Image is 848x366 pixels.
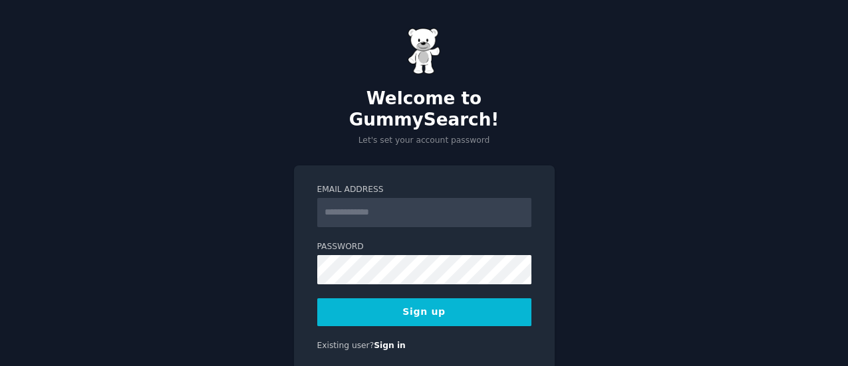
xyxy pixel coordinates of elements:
h2: Welcome to GummySearch! [294,88,555,130]
label: Password [317,241,531,253]
label: Email Address [317,184,531,196]
img: Gummy Bear [408,28,441,74]
p: Let's set your account password [294,135,555,147]
a: Sign in [374,341,406,350]
button: Sign up [317,298,531,326]
span: Existing user? [317,341,374,350]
